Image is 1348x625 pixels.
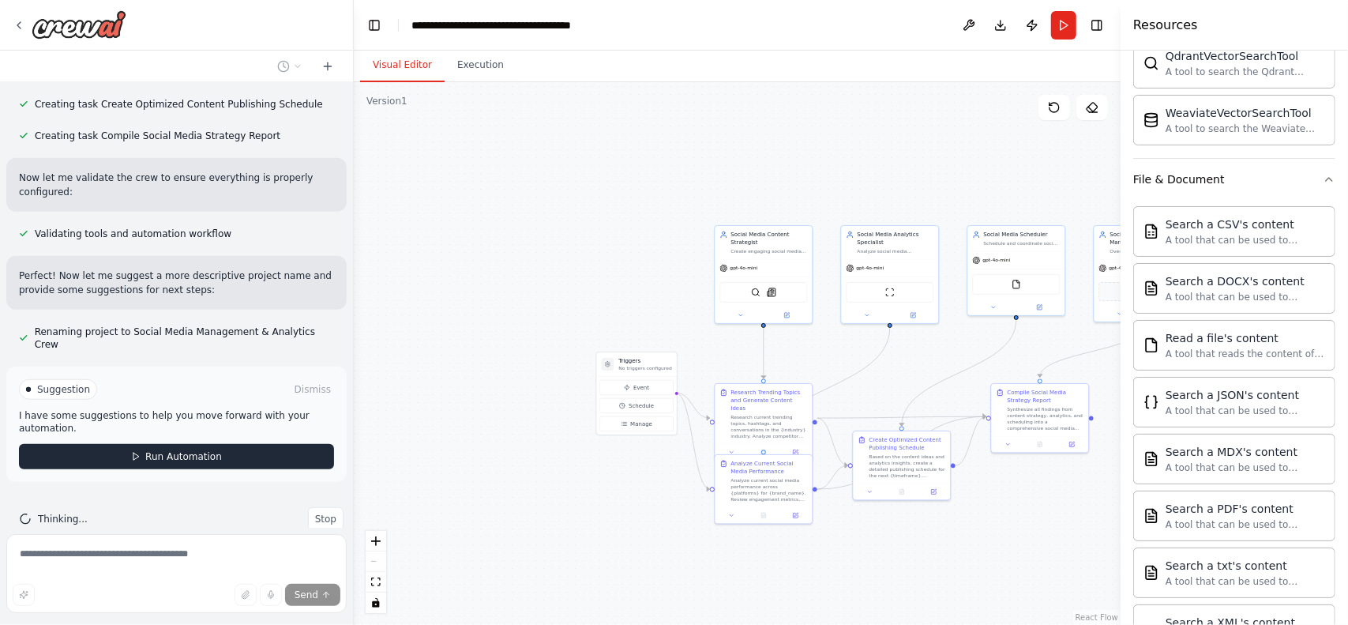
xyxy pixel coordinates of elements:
[1166,558,1325,574] div: Search a txt's content
[715,383,813,461] div: Research Trending Topics and Generate Content IdeasResearch current trending topics, hashtags, an...
[1110,248,1187,254] div: Oversee the entire social media operation, compile performance reports, and provide strategic rec...
[1166,330,1325,346] div: Read a file's content
[1008,389,1084,405] div: Compile Social Media Strategy Report
[600,416,674,431] button: Manage
[145,450,222,463] span: Run Automation
[984,231,1061,239] div: Social Media Scheduler
[235,584,257,606] button: Upload files
[291,382,334,397] button: Dismiss
[363,14,385,36] button: Hide left sidebar
[817,414,848,469] g: Edge from 7896945e-358b-4edb-a364-59461c412bf9 to 348097ad-df93-45e7-9b02-fb4cda83b326
[1143,394,1159,410] img: Jsonsearchtool
[676,389,710,422] g: Edge from triggers to 7896945e-358b-4edb-a364-59461c412bf9
[885,288,895,297] img: ScrapeWebsiteTool
[984,240,1061,247] div: Schedule and coordinate social media posts across {platforms} at optimal times based on analytics...
[1166,444,1325,460] div: Search a MDX's content
[760,328,894,450] g: Edge from dcacd986-8758-4000-9ac8-b1b6332a9e3e to d522716c-469f-43a8-92bf-ede1e0b81641
[853,431,952,501] div: Create Optimized Content Publishing ScheduleBased on the content ideas and analytics insights, cr...
[1166,273,1325,289] div: Search a DOCX's content
[35,98,323,111] span: Creating task Create Optimized Content Publishing Schedule
[747,448,780,457] button: No output available
[1110,231,1187,247] div: Social Media Performance Manager
[1143,337,1159,353] img: Filereadtool
[37,383,90,396] span: Suggestion
[629,402,654,410] span: Schedule
[817,412,986,422] g: Edge from 7896945e-358b-4edb-a364-59461c412bf9 to d4e6bd28-381b-4e31-ad30-eaefa340fcb7
[271,57,309,76] button: Switch to previous chat
[1143,565,1159,581] img: Txtsearchtool
[858,231,934,247] div: Social Media Analytics Specialist
[1143,508,1159,524] img: Pdfsearchtool
[366,95,407,107] div: Version 1
[1166,461,1325,474] div: A tool that can be used to semantic search a query from a MDX's content.
[891,311,936,320] button: Open in side panel
[600,380,674,395] button: Event
[619,357,672,365] h3: Triggers
[764,311,809,320] button: Open in side panel
[19,444,334,469] button: Run Automation
[1166,575,1325,588] div: A tool that can be used to semantic search a query from a txt's content.
[760,328,768,379] g: Edge from c7f7c019-a6a3-4dfc-8d15-7a491f659040 to 7896945e-358b-4edb-a364-59461c412bf9
[35,326,334,351] span: Renaming project to Social Media Management & Analytics Crew
[841,225,940,324] div: Social Media Analytics SpecialistAnalyze social media performance metrics, engagement rates, and ...
[731,477,808,503] div: Analyze current social media performance across {platforms} for {brand_name}. Review engagement m...
[1012,280,1021,289] img: FileReadTool
[767,288,776,297] img: SerplyNewsSearchTool
[869,436,946,452] div: Create Optimized Content Publishing Schedule
[857,265,884,272] span: gpt-4o-mini
[731,414,808,439] div: Research current trending topics, hashtags, and conversations in the {industry} industry. Analyze...
[1166,405,1325,417] div: A tool that can be used to semantic search a query from a JSON's content.
[983,258,1011,264] span: gpt-4o-mini
[295,589,318,601] span: Send
[1110,265,1137,272] span: gpt-4o-mini
[731,460,808,476] div: Analyze Current Social Media Performance
[967,225,1066,316] div: Social Media SchedulerSchedule and coordinate social media posts across {platforms} at optimal ti...
[315,513,336,525] span: Stop
[1166,234,1325,247] div: A tool that can be used to semantic search a query from a CSV's content.
[366,593,386,613] button: toggle interactivity
[1086,14,1108,36] button: Hide right sidebar
[1143,112,1159,128] img: Weaviatevectorsearchtool
[360,49,445,82] button: Visual Editor
[13,584,35,606] button: Improve this prompt
[596,352,678,435] div: TriggersNo triggers configuredEventScheduleManage
[445,49,516,82] button: Execution
[1166,66,1325,78] div: A tool to search the Qdrant database for relevant information on internal documents.
[633,384,649,392] span: Event
[1166,348,1325,360] div: A tool that reads the content of a file. To use this tool, provide a 'file_path' parameter with t...
[730,265,758,272] span: gpt-4o-mini
[731,389,808,412] div: Research Trending Topics and Generate Content Ideas
[751,288,760,297] img: SerperDevTool
[1143,224,1159,239] img: Csvsearchtool
[1008,406,1084,431] div: Synthesize all findings from content strategy, analytics, and scheduling into a comprehensive soc...
[731,248,808,254] div: Create engaging social media content strategies and generate creative content ideas for {industry...
[630,420,652,428] span: Manage
[715,454,813,525] div: Analyze Current Social Media PerformanceAnalyze current social media performance across {platform...
[782,448,809,457] button: Open in side panel
[1143,280,1159,296] img: Docxsearchtool
[817,461,848,493] g: Edge from d522716c-469f-43a8-92bf-ede1e0b81641 to 348097ad-df93-45e7-9b02-fb4cda83b326
[308,507,344,531] button: Stop
[676,389,710,493] g: Edge from triggers to d522716c-469f-43a8-92bf-ede1e0b81641
[1017,303,1062,312] button: Open in side panel
[991,383,1090,454] div: Compile Social Media Strategy ReportSynthesize all findings from content strategy, analytics, and...
[817,412,986,493] g: Edge from d522716c-469f-43a8-92bf-ede1e0b81641 to d4e6bd28-381b-4e31-ad30-eaefa340fcb7
[411,17,589,33] nav: breadcrumb
[1094,225,1192,322] div: Social Media Performance ManagerOversee the entire social media operation, compile performance re...
[1166,291,1325,303] div: A tool that can be used to semantic search a query from a DOCX's content.
[858,248,934,254] div: Analyze social media performance metrics, engagement rates, and audience behavior across {platfor...
[366,572,386,593] button: fit view
[869,454,946,479] div: Based on the content ideas and analytics insights, create a detailed publishing schedule for the ...
[731,231,808,247] div: Social Media Content Strategist
[1166,216,1325,232] div: Search a CSV's content
[747,511,780,521] button: No output available
[920,488,947,497] button: Open in side panel
[285,584,340,606] button: Send
[898,320,1020,427] g: Edge from 25ca7d80-3f36-4bc3-b118-6e38f075d3cd to 348097ad-df93-45e7-9b02-fb4cda83b326
[1076,613,1118,622] a: React Flow attribution
[366,531,386,552] button: zoom in
[715,225,813,324] div: Social Media Content StrategistCreate engaging social media content strategies and generate creat...
[956,412,986,469] g: Edge from 348097ad-df93-45e7-9b02-fb4cda83b326 to d4e6bd28-381b-4e31-ad30-eaefa340fcb7
[1166,387,1325,403] div: Search a JSON's content
[366,531,386,613] div: React Flow controls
